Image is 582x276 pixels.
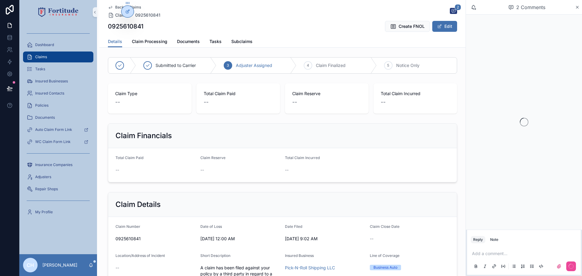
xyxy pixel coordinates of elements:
[35,139,71,144] span: WC Claim Form Link
[209,36,222,48] a: Tasks
[42,262,77,268] p: [PERSON_NAME]
[23,100,93,111] a: Policies
[292,98,297,106] span: --
[231,38,253,45] span: Subclaims
[200,155,226,160] span: Claim Reserve
[23,184,93,195] a: Repair Shops
[285,224,302,229] span: Date Filed
[200,253,230,258] span: Short Description
[35,175,51,179] span: Adjusters
[115,224,140,229] span: Claim Number
[227,63,229,68] span: 3
[23,88,93,99] a: Insured Contacts
[35,67,45,71] span: Tasks
[285,265,335,271] a: Pick-N-Roll Shipping LLC
[370,224,400,229] span: Claim Close Date
[35,127,72,132] span: Auto Claim Form Link
[23,159,93,170] a: Insurance Companies
[200,167,204,173] span: --
[370,236,373,242] span: --
[115,253,165,258] span: Location/Address of Incident
[231,36,253,48] a: Subclaims
[115,265,119,271] span: --
[385,21,430,32] button: Create FNOL
[381,91,450,97] span: Total Claim Incurred
[108,22,143,31] h1: 0925610841
[23,136,93,147] a: WC Claim Form Link
[370,253,400,258] span: Line of Coverage
[35,210,53,214] span: My Profile
[115,12,129,18] span: Claims
[35,115,55,120] span: Documents
[490,237,498,242] div: Note
[23,207,93,218] a: My Profile
[132,38,167,45] span: Claim Processing
[432,21,457,32] button: Edit
[19,24,97,225] div: scrollable content
[156,62,196,68] span: Submitted to Carrier
[35,162,72,167] span: Insurance Companies
[23,76,93,87] a: Insured Businesses
[399,23,425,29] span: Create FNOL
[23,39,93,50] a: Dashboard
[27,261,34,269] span: CH
[38,7,79,17] img: App logo
[23,112,93,123] a: Documents
[381,98,386,106] span: --
[209,38,222,45] span: Tasks
[35,42,54,47] span: Dashboard
[108,5,141,10] a: Back to Claims
[115,167,119,173] span: --
[23,64,93,75] a: Tasks
[200,236,280,242] span: [DATE] 12:00 AM
[115,5,141,10] span: Back to Claims
[177,36,200,48] a: Documents
[236,62,272,68] span: Adjuster Assigned
[471,236,485,243] button: Reply
[115,200,161,209] h2: Claim Details
[132,36,167,48] a: Claim Processing
[516,4,545,11] span: 2 Comments
[108,36,122,48] a: Details
[285,253,314,258] span: Insured Business
[373,265,397,270] div: Business Auto
[200,224,222,229] span: Date of Loss
[108,12,129,18] a: Claims
[35,55,47,59] span: Claims
[115,91,184,97] span: Claim Type
[35,91,64,96] span: Insured Contacts
[115,236,196,242] span: 0925610841
[23,124,93,135] a: Auto Claim Form Link
[285,167,289,173] span: --
[204,91,273,97] span: Total Claim Paid
[285,236,365,242] span: [DATE] 9:02 AM
[135,12,160,18] a: 0925610841
[204,98,209,106] span: --
[115,155,143,160] span: Total Claim Paid
[307,63,309,68] span: 4
[387,63,389,68] span: 5
[23,52,93,62] a: Claims
[35,187,58,191] span: Repair Shops
[488,236,501,243] button: Note
[35,103,48,108] span: Policies
[455,4,461,10] span: 2
[35,79,68,84] span: Insured Businesses
[316,62,346,68] span: Claim Finalized
[177,38,200,45] span: Documents
[23,171,93,182] a: Adjusters
[108,38,122,45] span: Details
[285,155,320,160] span: Total Claim Incurred
[115,98,120,106] span: --
[396,62,420,68] span: Notice Only
[115,131,172,141] h2: Claim Financials
[292,91,361,97] span: Claim Reserve
[450,8,457,15] button: 2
